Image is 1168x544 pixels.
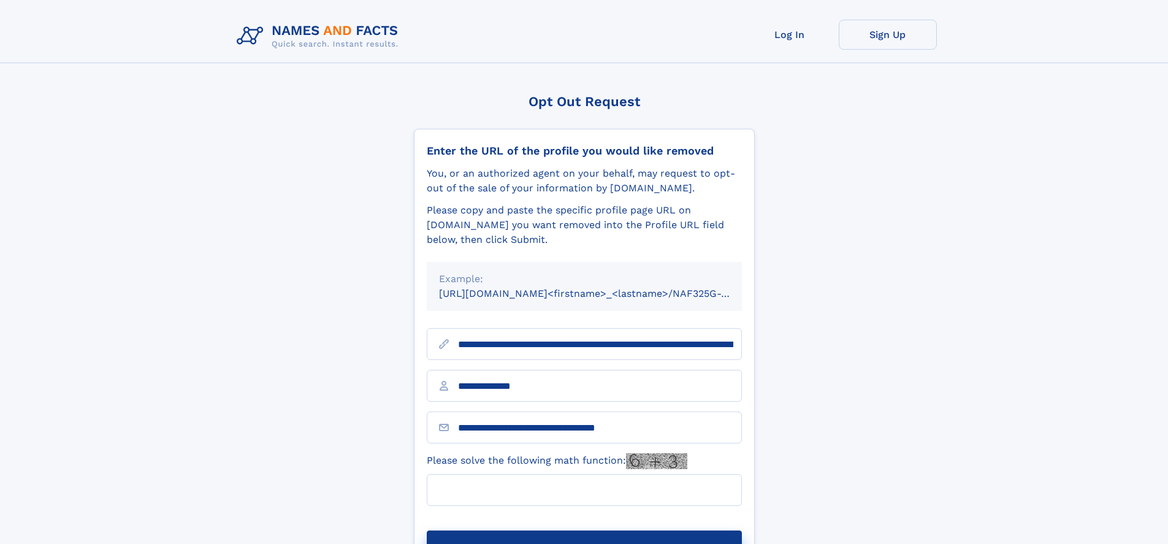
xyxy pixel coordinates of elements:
[439,288,765,299] small: [URL][DOMAIN_NAME]<firstname>_<lastname>/NAF325G-xxxxxxxx
[741,20,839,50] a: Log In
[427,166,742,196] div: You, or an authorized agent on your behalf, may request to opt-out of the sale of your informatio...
[232,20,408,53] img: Logo Names and Facts
[839,20,937,50] a: Sign Up
[427,203,742,247] div: Please copy and paste the specific profile page URL on [DOMAIN_NAME] you want removed into the Pr...
[414,94,755,109] div: Opt Out Request
[439,272,730,286] div: Example:
[427,453,687,469] label: Please solve the following math function:
[427,144,742,158] div: Enter the URL of the profile you would like removed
